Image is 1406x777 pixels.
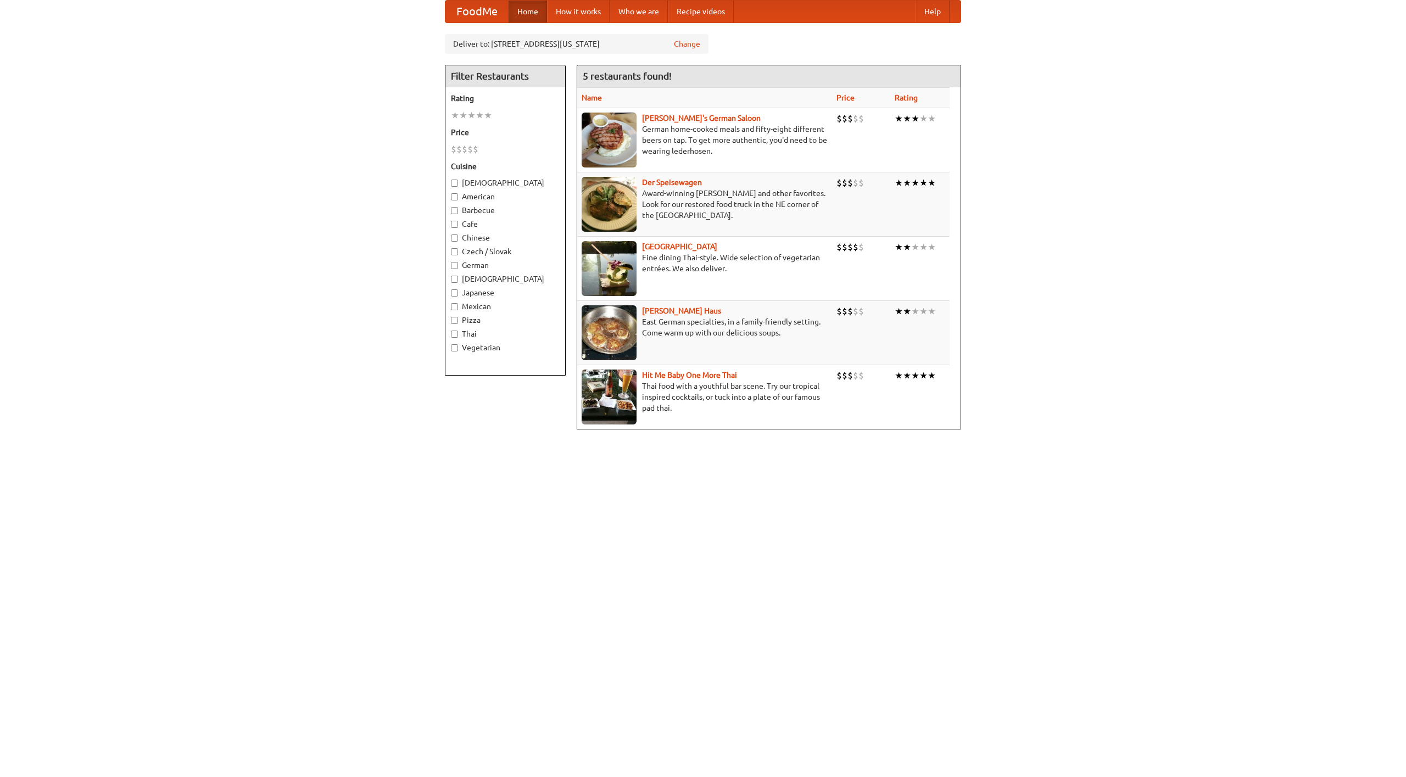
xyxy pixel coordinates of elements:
li: ★ [903,305,911,317]
a: Name [582,93,602,102]
input: Vegetarian [451,344,458,351]
input: Czech / Slovak [451,248,458,255]
ng-pluralize: 5 restaurants found! [583,71,672,81]
li: ★ [919,241,928,253]
input: Cafe [451,221,458,228]
a: [GEOGRAPHIC_DATA] [642,242,717,251]
li: ★ [895,241,903,253]
label: Cafe [451,219,560,230]
input: Mexican [451,303,458,310]
input: Barbecue [451,207,458,214]
li: $ [462,143,467,155]
li: ★ [928,370,936,382]
li: $ [842,305,847,317]
label: Barbecue [451,205,560,216]
li: $ [473,143,478,155]
img: esthers.jpg [582,113,637,167]
li: ★ [928,305,936,317]
li: ★ [903,241,911,253]
a: [PERSON_NAME]'s German Saloon [642,114,761,122]
li: ★ [919,370,928,382]
li: ★ [911,305,919,317]
li: ★ [919,305,928,317]
img: satay.jpg [582,241,637,296]
li: $ [847,305,853,317]
li: $ [836,370,842,382]
input: [DEMOGRAPHIC_DATA] [451,180,458,187]
li: ★ [911,113,919,125]
li: $ [836,241,842,253]
li: ★ [484,109,492,121]
li: ★ [928,177,936,189]
a: [PERSON_NAME] Haus [642,306,721,315]
label: Czech / Slovak [451,246,560,257]
a: Rating [895,93,918,102]
b: Hit Me Baby One More Thai [642,371,737,379]
label: Thai [451,328,560,339]
li: $ [847,113,853,125]
li: $ [858,305,864,317]
input: Japanese [451,289,458,297]
li: ★ [903,113,911,125]
li: ★ [919,177,928,189]
li: $ [847,177,853,189]
div: Deliver to: [STREET_ADDRESS][US_STATE] [445,34,708,54]
li: ★ [895,177,903,189]
li: $ [853,113,858,125]
li: $ [858,370,864,382]
label: American [451,191,560,202]
img: speisewagen.jpg [582,177,637,232]
li: ★ [919,113,928,125]
p: Fine dining Thai-style. Wide selection of vegetarian entrées. We also deliver. [582,252,828,274]
a: Who we are [610,1,668,23]
a: How it works [547,1,610,23]
a: Change [674,38,700,49]
li: $ [842,177,847,189]
label: Vegetarian [451,342,560,353]
li: $ [853,177,858,189]
li: $ [456,143,462,155]
input: Pizza [451,317,458,324]
a: Price [836,93,855,102]
li: ★ [895,305,903,317]
li: $ [853,305,858,317]
label: [DEMOGRAPHIC_DATA] [451,177,560,188]
input: German [451,262,458,269]
li: $ [853,241,858,253]
p: Award-winning [PERSON_NAME] and other favorites. Look for our restored food truck in the NE corne... [582,188,828,221]
li: $ [842,113,847,125]
li: $ [836,305,842,317]
input: [DEMOGRAPHIC_DATA] [451,276,458,283]
label: Japanese [451,287,560,298]
p: German home-cooked meals and fifty-eight different beers on tap. To get more authentic, you'd nee... [582,124,828,156]
li: $ [842,241,847,253]
li: ★ [895,370,903,382]
li: ★ [467,109,476,121]
input: American [451,193,458,200]
h5: Rating [451,93,560,104]
h4: Filter Restaurants [445,65,565,87]
li: $ [858,241,864,253]
li: $ [847,241,853,253]
label: Mexican [451,301,560,312]
label: [DEMOGRAPHIC_DATA] [451,273,560,284]
p: East German specialties, in a family-friendly setting. Come warm up with our delicious soups. [582,316,828,338]
li: ★ [459,109,467,121]
li: ★ [911,241,919,253]
li: ★ [911,177,919,189]
a: Der Speisewagen [642,178,702,187]
li: $ [847,370,853,382]
img: kohlhaus.jpg [582,305,637,360]
a: Home [509,1,547,23]
input: Thai [451,331,458,338]
li: ★ [476,109,484,121]
h5: Cuisine [451,161,560,172]
li: $ [467,143,473,155]
li: $ [853,370,858,382]
a: Recipe videos [668,1,734,23]
li: ★ [895,113,903,125]
label: German [451,260,560,271]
